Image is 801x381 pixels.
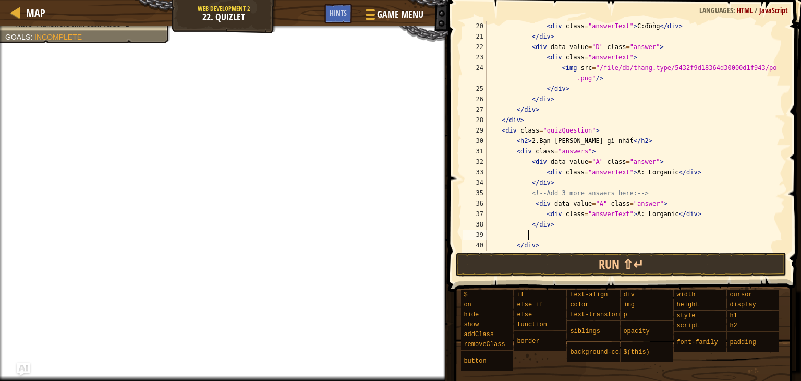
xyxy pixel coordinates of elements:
[570,311,623,318] span: text-transform
[463,219,487,230] div: 38
[463,240,487,251] div: 40
[463,157,487,167] div: 32
[5,33,30,41] span: Goals
[676,339,718,346] span: font-family
[463,52,487,63] div: 23
[330,8,347,18] span: Hints
[464,321,479,328] span: show
[730,312,737,319] span: h1
[463,198,487,209] div: 36
[463,177,487,188] div: 34
[623,328,649,335] span: opacity
[464,341,505,348] span: removeClass
[676,291,695,299] span: width
[26,6,45,20] span: Map
[463,230,487,240] div: 39
[517,321,547,328] span: function
[623,311,627,318] span: p
[463,136,487,146] div: 30
[463,94,487,104] div: 26
[377,8,423,21] span: Game Menu
[676,301,699,308] span: height
[570,328,600,335] span: siblings
[676,312,695,319] span: style
[456,253,786,277] button: Run ⇧↵
[730,291,752,299] span: cursor
[623,349,649,356] span: $(this)
[676,322,699,329] span: script
[463,188,487,198] div: 35
[730,339,756,346] span: padding
[21,6,45,20] a: Map
[17,363,30,376] button: Ask AI
[517,338,539,345] span: border
[733,5,737,15] span: :
[464,291,467,299] span: $
[737,5,755,15] span: HTML
[34,33,82,41] span: Incomplete
[755,5,759,15] span: /
[730,322,737,329] span: h2
[759,5,788,15] span: JavaScript
[730,301,756,308] span: display
[517,311,532,318] span: else
[570,349,630,356] span: background-color
[463,125,487,136] div: 29
[463,115,487,125] div: 28
[464,331,494,338] span: addClass
[570,291,608,299] span: text-align
[623,301,635,308] span: img
[463,209,487,219] div: 37
[464,311,479,318] span: hide
[517,291,524,299] span: if
[463,167,487,177] div: 33
[517,301,543,308] span: else if
[463,63,487,84] div: 24
[463,31,487,42] div: 21
[463,104,487,115] div: 27
[463,251,487,261] div: 41
[463,42,487,52] div: 22
[357,4,430,29] button: Game Menu
[30,33,34,41] span: :
[570,301,589,308] span: color
[463,84,487,94] div: 25
[463,146,487,157] div: 31
[464,358,486,365] span: button
[463,21,487,31] div: 20
[464,301,471,308] span: on
[623,291,635,299] span: div
[699,5,733,15] span: Languages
